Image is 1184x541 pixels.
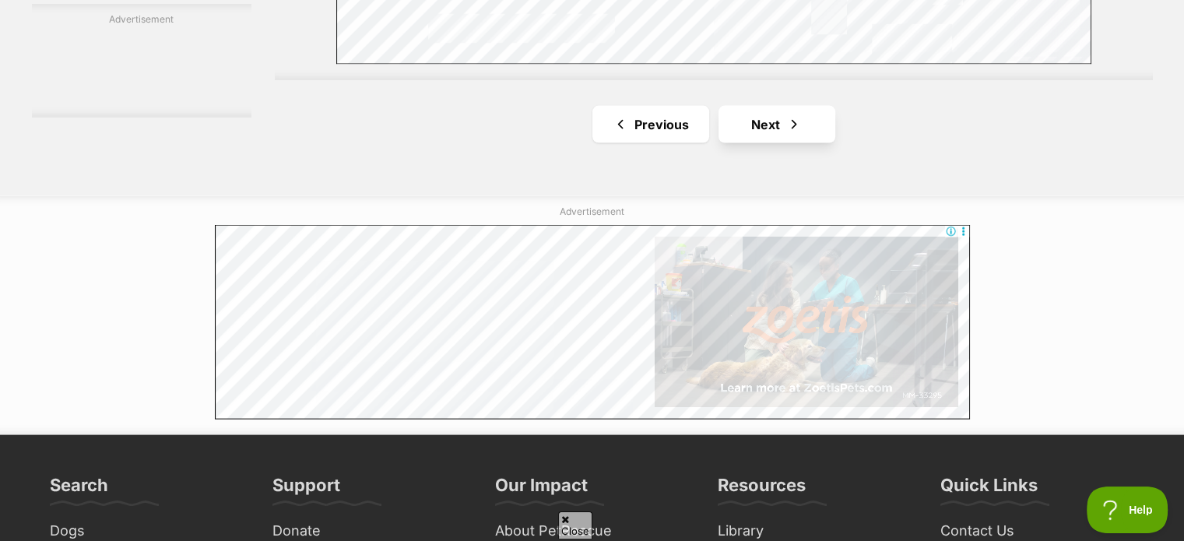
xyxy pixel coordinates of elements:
h3: Resources [718,474,806,505]
h3: Quick Links [940,474,1038,505]
a: Next page [718,106,835,143]
span: Close [558,511,592,539]
h3: Support [272,474,340,505]
iframe: Help Scout Beacon - Open [1087,487,1168,533]
iframe: Advertisement [215,225,970,420]
h3: Search [50,474,108,505]
nav: Pagination [275,106,1153,143]
a: Previous page [592,106,709,143]
div: Advertisement [32,4,251,118]
h3: Our Impact [495,474,588,505]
